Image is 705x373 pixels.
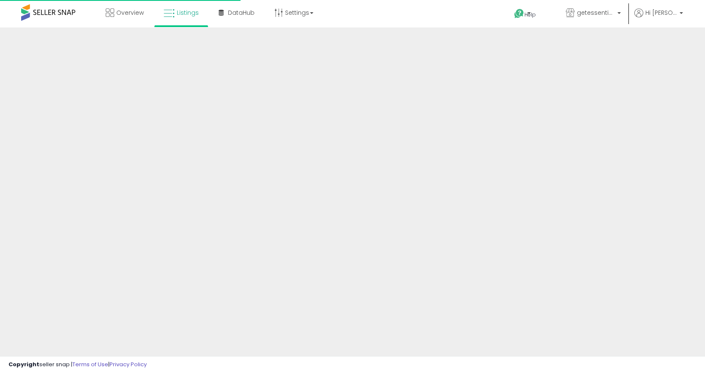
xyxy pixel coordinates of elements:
[177,8,199,17] span: Listings
[72,360,108,368] a: Terms of Use
[645,8,677,17] span: Hi [PERSON_NAME]
[110,360,147,368] a: Privacy Policy
[507,2,552,27] a: Help
[8,360,39,368] strong: Copyright
[8,361,147,369] div: seller snap | |
[514,8,524,19] i: Get Help
[116,8,144,17] span: Overview
[228,8,255,17] span: DataHub
[577,8,615,17] span: getessentialshub
[524,11,536,18] span: Help
[634,8,683,27] a: Hi [PERSON_NAME]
